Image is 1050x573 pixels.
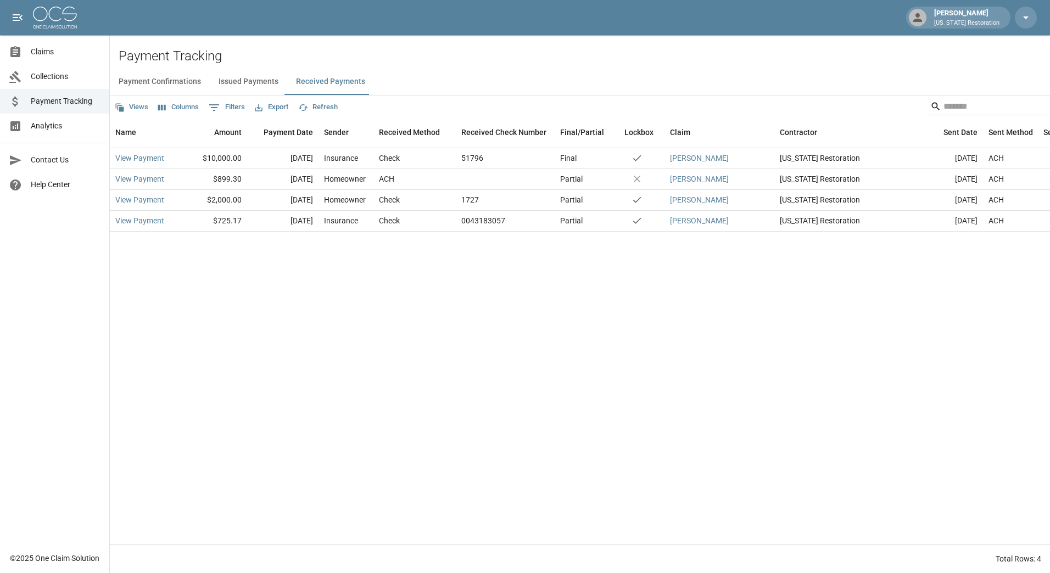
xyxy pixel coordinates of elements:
[560,153,577,164] div: Final
[115,117,136,148] div: Name
[912,169,983,190] div: [DATE]
[774,211,912,232] div: [US_STATE] Restoration
[324,194,366,205] div: Homeowner
[31,71,100,82] span: Collections
[912,211,983,232] div: [DATE]
[461,153,483,164] div: 51796
[214,117,242,148] div: Amount
[670,194,729,205] a: [PERSON_NAME]
[247,190,319,211] div: [DATE]
[670,153,729,164] a: [PERSON_NAME]
[670,117,690,148] div: Claim
[912,190,983,211] div: [DATE]
[560,215,583,226] div: Partial
[461,215,505,226] div: 0043183057
[31,154,100,166] span: Contact Us
[206,99,248,116] button: Show filters
[461,117,546,148] div: Received Check Number
[324,117,349,148] div: Sender
[176,169,247,190] div: $899.30
[247,117,319,148] div: Payment Date
[774,117,912,148] div: Contractor
[988,194,1004,205] div: ACH
[930,98,1048,117] div: Search
[943,117,978,148] div: Sent Date
[774,148,912,169] div: [US_STATE] Restoration
[670,215,729,226] a: [PERSON_NAME]
[930,8,1004,27] div: [PERSON_NAME]
[988,215,1004,226] div: ACH
[115,173,164,184] a: View Payment
[110,69,1050,95] div: dynamic tabs
[31,120,100,132] span: Analytics
[324,215,358,226] div: Insurance
[210,69,287,95] button: Issued Payments
[379,173,394,184] div: ACH
[31,179,100,190] span: Help Center
[624,117,654,148] div: Lockbox
[247,211,319,232] div: [DATE]
[988,153,1004,164] div: ACH
[560,194,583,205] div: Partial
[996,553,1041,564] div: Total Rows: 4
[379,194,400,205] div: Check
[319,117,373,148] div: Sender
[461,194,479,205] div: 1727
[7,7,29,29] button: open drawer
[983,117,1038,148] div: Sent Method
[379,215,400,226] div: Check
[295,99,340,116] button: Refresh
[774,190,912,211] div: [US_STATE] Restoration
[774,169,912,190] div: [US_STATE] Restoration
[33,7,77,29] img: ocs-logo-white-transparent.png
[119,48,1050,64] h2: Payment Tracking
[670,173,729,184] a: [PERSON_NAME]
[560,173,583,184] div: Partial
[456,117,555,148] div: Received Check Number
[252,99,291,116] button: Export
[934,19,999,28] p: [US_STATE] Restoration
[176,190,247,211] div: $2,000.00
[176,211,247,232] div: $725.17
[115,215,164,226] a: View Payment
[379,153,400,164] div: Check
[324,153,358,164] div: Insurance
[560,117,604,148] div: Final/Partial
[324,173,366,184] div: Homeowner
[155,99,202,116] button: Select columns
[780,117,817,148] div: Contractor
[988,117,1033,148] div: Sent Method
[379,117,440,148] div: Received Method
[247,169,319,190] div: [DATE]
[110,117,176,148] div: Name
[110,69,210,95] button: Payment Confirmations
[176,117,247,148] div: Amount
[988,173,1004,184] div: ACH
[115,194,164,205] a: View Payment
[664,117,774,148] div: Claim
[115,153,164,164] a: View Payment
[10,553,99,564] div: © 2025 One Claim Solution
[555,117,610,148] div: Final/Partial
[373,117,456,148] div: Received Method
[112,99,151,116] button: Views
[912,148,983,169] div: [DATE]
[912,117,983,148] div: Sent Date
[31,46,100,58] span: Claims
[31,95,100,107] span: Payment Tracking
[247,148,319,169] div: [DATE]
[176,148,247,169] div: $10,000.00
[610,117,664,148] div: Lockbox
[287,69,374,95] button: Received Payments
[264,117,313,148] div: Payment Date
